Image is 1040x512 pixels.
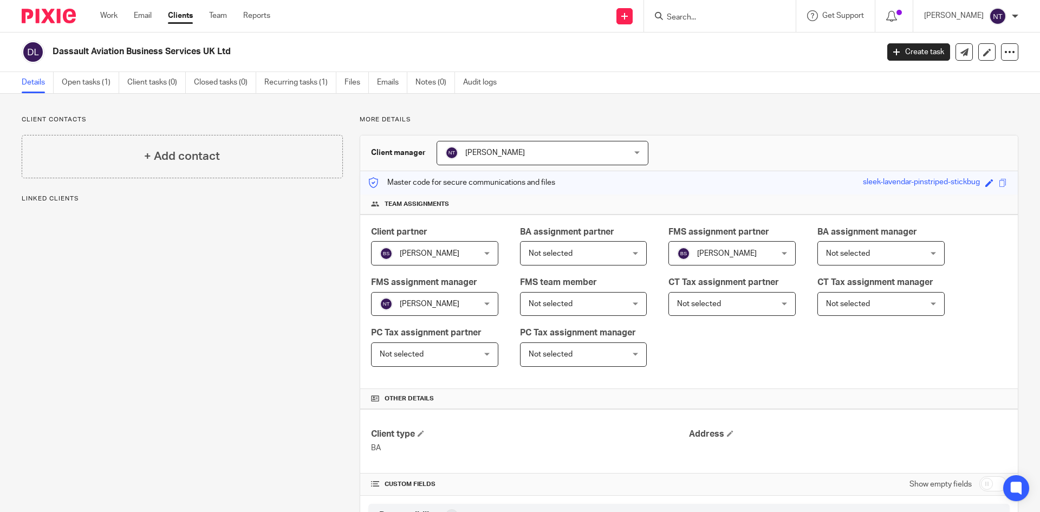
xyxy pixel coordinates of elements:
span: CT Tax assignment manager [817,278,933,287]
p: Master code for secure communications and files [368,177,555,188]
h4: Client type [371,429,689,440]
img: svg%3E [445,146,458,159]
span: Not selected [529,250,573,257]
a: Files [344,72,369,93]
span: FMS assignment partner [668,228,769,236]
p: BA [371,443,689,453]
span: Client partner [371,228,427,236]
span: FMS team member [520,278,597,287]
a: Create task [887,43,950,61]
h4: CUSTOM FIELDS [371,480,689,489]
span: [PERSON_NAME] [697,250,757,257]
h2: Dassault Aviation Business Services UK Ltd [53,46,707,57]
a: Audit logs [463,72,505,93]
p: More details [360,115,1018,124]
p: [PERSON_NAME] [924,10,984,21]
span: BA assignment partner [520,228,614,236]
a: Work [100,10,118,21]
span: Not selected [826,300,870,308]
span: Get Support [822,12,864,20]
span: Not selected [529,351,573,358]
span: FMS assignment manager [371,278,477,287]
span: CT Tax assignment partner [668,278,779,287]
div: sleek-lavendar-pinstriped-stickbug [863,177,980,189]
h4: Address [689,429,1007,440]
a: Reports [243,10,270,21]
p: Client contacts [22,115,343,124]
span: PC Tax assignment partner [371,328,482,337]
span: Other details [385,394,434,403]
span: Team assignments [385,200,449,209]
img: svg%3E [22,41,44,63]
span: Not selected [380,351,424,358]
label: Show empty fields [909,479,972,490]
img: svg%3E [677,247,690,260]
a: Email [134,10,152,21]
input: Search [666,13,763,23]
h4: + Add contact [144,148,220,165]
a: Emails [377,72,407,93]
a: Clients [168,10,193,21]
a: Details [22,72,54,93]
a: Client tasks (0) [127,72,186,93]
p: Linked clients [22,195,343,203]
img: Pixie [22,9,76,23]
span: [PERSON_NAME] [400,250,459,257]
img: svg%3E [989,8,1006,25]
a: Notes (0) [415,72,455,93]
a: Open tasks (1) [62,72,119,93]
a: Recurring tasks (1) [264,72,336,93]
h3: Client manager [371,147,426,158]
span: Not selected [529,300,573,308]
span: Not selected [677,300,721,308]
span: BA assignment manager [817,228,917,236]
span: [PERSON_NAME] [400,300,459,308]
span: Not selected [826,250,870,257]
img: svg%3E [380,297,393,310]
span: PC Tax assignment manager [520,328,636,337]
a: Team [209,10,227,21]
img: svg%3E [380,247,393,260]
a: Closed tasks (0) [194,72,256,93]
span: [PERSON_NAME] [465,149,525,157]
